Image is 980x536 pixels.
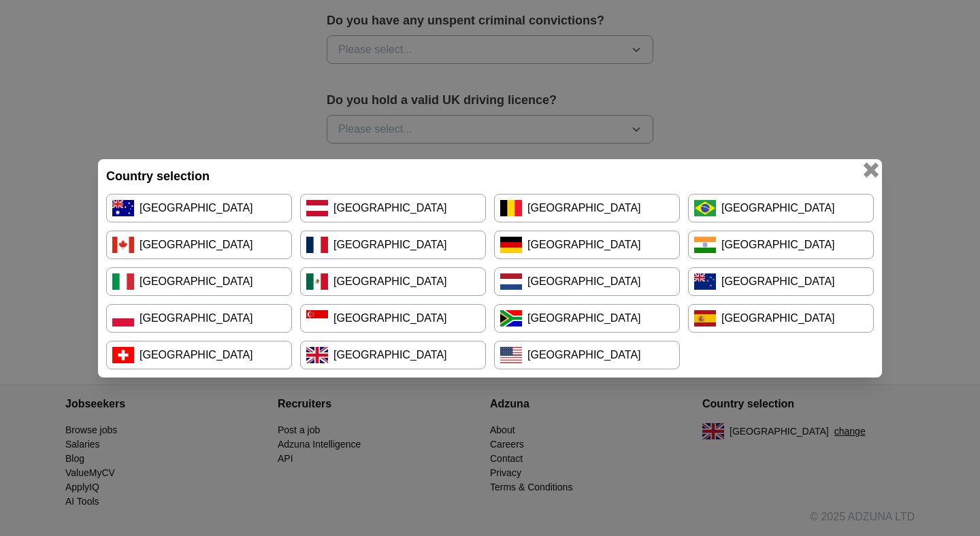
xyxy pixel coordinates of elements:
[688,304,874,333] a: [GEOGRAPHIC_DATA]
[494,304,680,333] a: [GEOGRAPHIC_DATA]
[300,267,486,296] a: [GEOGRAPHIC_DATA]
[106,267,292,296] a: [GEOGRAPHIC_DATA]
[688,231,874,259] a: [GEOGRAPHIC_DATA]
[106,194,292,222] a: [GEOGRAPHIC_DATA]
[106,167,874,186] h4: Country selection
[300,194,486,222] a: [GEOGRAPHIC_DATA]
[106,341,292,369] a: [GEOGRAPHIC_DATA]
[688,267,874,296] a: [GEOGRAPHIC_DATA]
[494,341,680,369] a: [GEOGRAPHIC_DATA]
[494,231,680,259] a: [GEOGRAPHIC_DATA]
[106,231,292,259] a: [GEOGRAPHIC_DATA]
[688,194,874,222] a: [GEOGRAPHIC_DATA]
[494,194,680,222] a: [GEOGRAPHIC_DATA]
[300,304,486,333] a: [GEOGRAPHIC_DATA]
[300,341,486,369] a: [GEOGRAPHIC_DATA]
[300,231,486,259] a: [GEOGRAPHIC_DATA]
[106,304,292,333] a: [GEOGRAPHIC_DATA]
[494,267,680,296] a: [GEOGRAPHIC_DATA]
